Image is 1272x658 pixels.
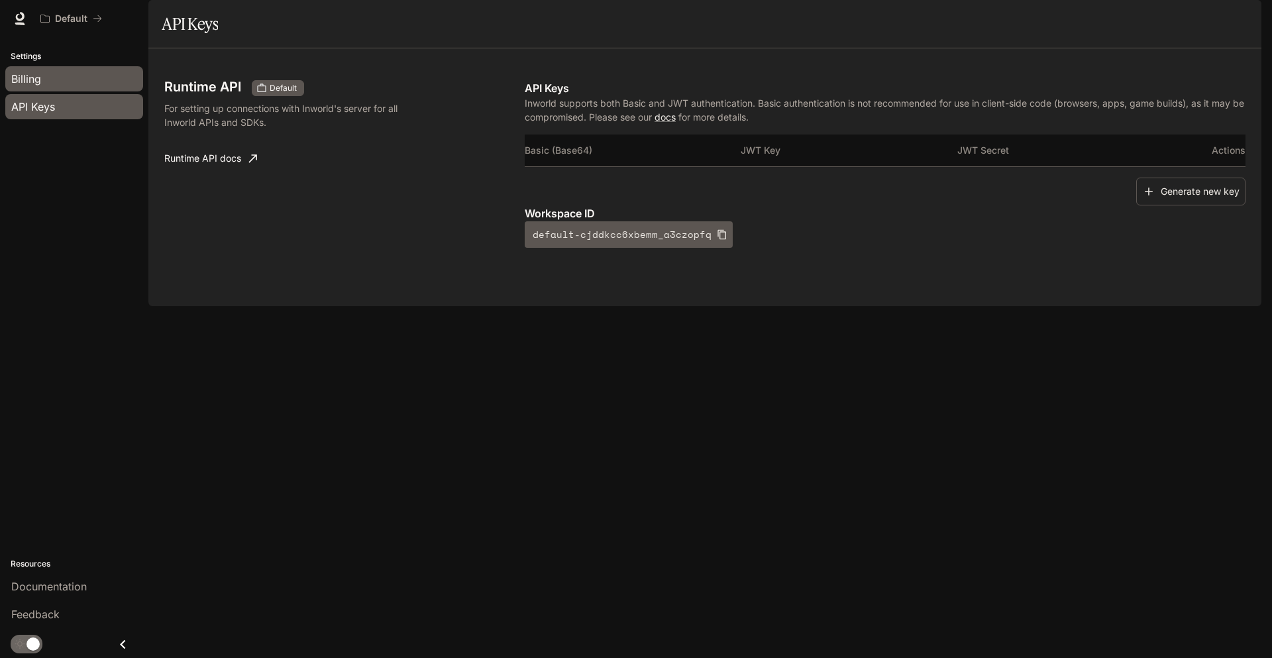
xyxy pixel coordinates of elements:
[159,145,262,172] a: Runtime API docs
[1173,135,1245,166] th: Actions
[525,80,1245,96] p: API Keys
[525,135,741,166] th: Basic (Base64)
[55,13,87,25] p: Default
[525,221,733,248] button: default-cjddkcc6xbemm_a3czopfq
[1136,178,1245,206] button: Generate new key
[957,135,1173,166] th: JWT Secret
[741,135,957,166] th: JWT Key
[164,101,427,129] p: For setting up connections with Inworld's server for all Inworld APIs and SDKs.
[525,205,1245,221] p: Workspace ID
[655,111,676,123] a: docs
[264,82,302,94] span: Default
[252,80,304,96] div: These keys will apply to your current workspace only
[162,11,218,37] h1: API Keys
[34,5,108,32] button: All workspaces
[525,96,1245,124] p: Inworld supports both Basic and JWT authentication. Basic authentication is not recommended for u...
[164,80,241,93] h3: Runtime API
